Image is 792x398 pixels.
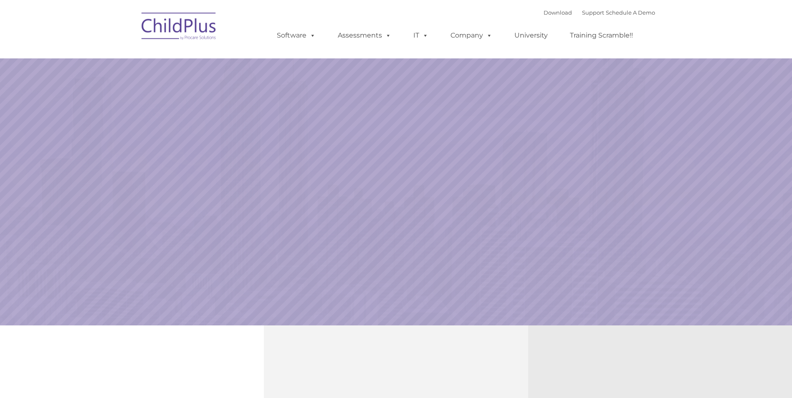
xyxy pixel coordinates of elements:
a: Schedule A Demo [606,9,655,16]
a: Company [442,27,501,44]
font: | [544,9,655,16]
a: Learn More [538,236,671,271]
a: Support [582,9,604,16]
a: Assessments [329,27,400,44]
a: Download [544,9,572,16]
a: University [506,27,556,44]
a: IT [405,27,437,44]
a: Training Scramble!! [562,27,641,44]
img: ChildPlus by Procare Solutions [137,7,221,48]
a: Software [268,27,324,44]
